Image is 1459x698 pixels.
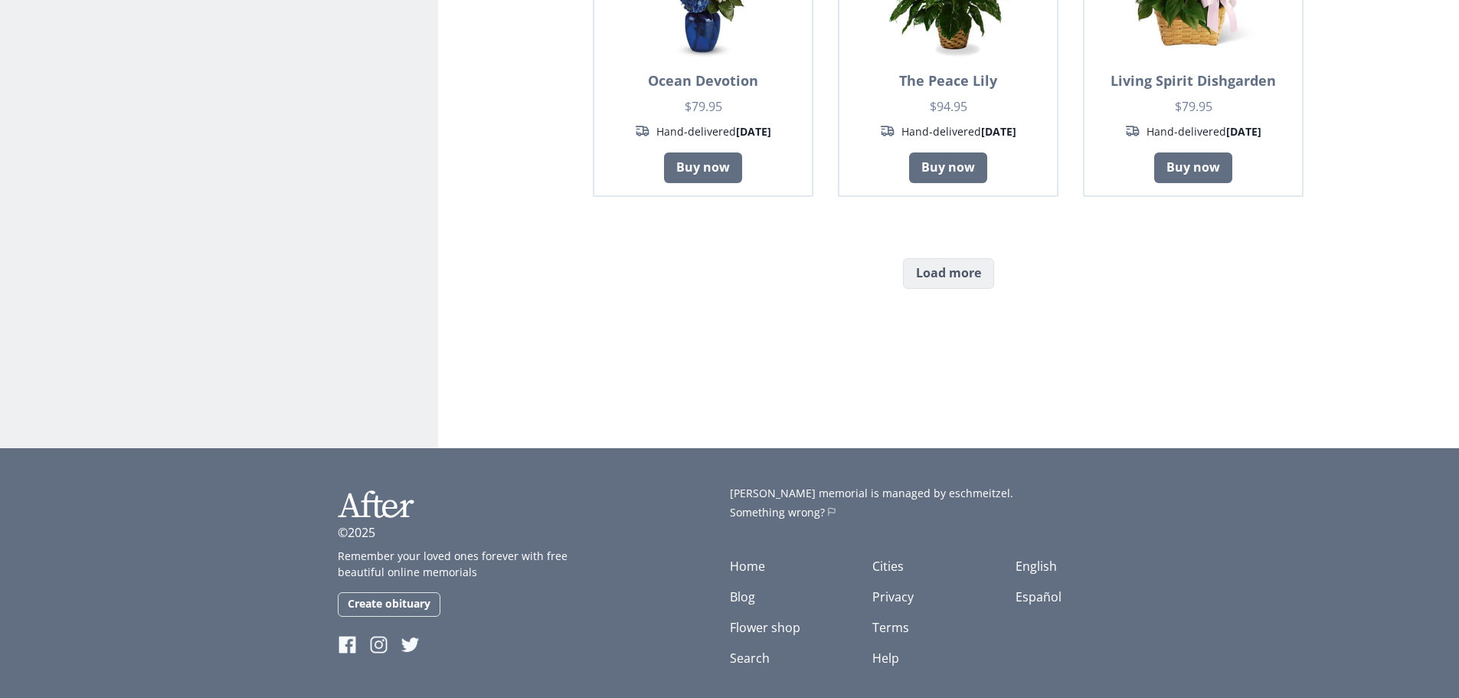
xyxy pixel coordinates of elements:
nav: Main site navigation links [730,557,836,667]
span: [PERSON_NAME] memorial is managed by eschmeitzel. [730,486,1013,500]
a: Cities [872,558,904,575]
p: Remember your loved ones forever with free beautiful online memorials [338,548,583,580]
a: Something wrong? [730,504,1122,520]
a: Buy now [1154,152,1232,183]
p: ©2025 [338,523,375,542]
a: Español [1016,588,1062,605]
a: Create obituary [338,592,440,617]
a: Home [730,558,765,575]
ul: Language list [1016,557,1122,606]
a: Blog [730,588,755,605]
img: Facebook of After [338,635,357,654]
a: Buy now [664,152,742,183]
a: Privacy [872,588,914,605]
img: Instagram of After [369,635,388,654]
img: Twitter of After [401,635,420,654]
a: Buy now [909,152,987,183]
a: Terms [872,619,909,636]
a: Flower shop [730,619,800,636]
a: English [1016,558,1057,575]
a: Search [730,650,770,667]
a: Help [872,650,899,667]
button: Load more [903,258,994,289]
nav: Help and legal links [872,557,979,667]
